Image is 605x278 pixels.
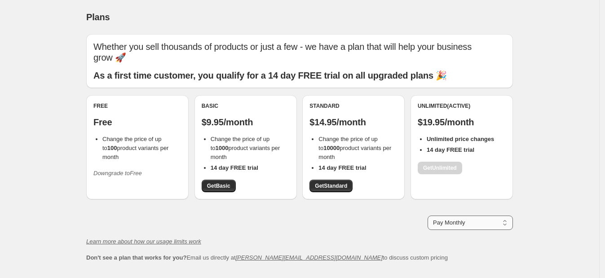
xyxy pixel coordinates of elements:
[309,117,397,128] p: $14.95/month
[418,102,506,110] div: Unlimited (Active)
[86,238,201,245] a: Learn more about how our usage limits work
[418,117,506,128] p: $19.95/month
[216,145,229,151] b: 1000
[318,136,391,160] span: Change the price of up to product variants per month
[93,71,447,80] b: As a first time customer, you qualify for a 14 day FREE trial on all upgraded plans 🎉
[93,117,181,128] p: Free
[315,182,347,190] span: Get Standard
[107,145,117,151] b: 100
[211,136,280,160] span: Change the price of up to product variants per month
[202,180,236,192] a: GetBasic
[309,102,397,110] div: Standard
[202,117,290,128] p: $9.95/month
[236,254,383,261] a: [PERSON_NAME][EMAIL_ADDRESS][DOMAIN_NAME]
[86,12,110,22] span: Plans
[427,146,474,153] b: 14 day FREE trial
[93,170,142,177] i: Downgrade to Free
[93,41,506,63] p: Whether you sell thousands of products or just a few - we have a plan that will help your busines...
[86,254,186,261] b: Don't see a plan that works for you?
[427,136,494,142] b: Unlimited price changes
[88,166,147,181] button: Downgrade toFree
[102,136,168,160] span: Change the price of up to product variants per month
[93,102,181,110] div: Free
[86,254,448,261] span: Email us directly at to discuss custom pricing
[207,182,230,190] span: Get Basic
[309,180,353,192] a: GetStandard
[202,102,290,110] div: Basic
[318,164,366,171] b: 14 day FREE trial
[323,145,340,151] b: 10000
[211,164,258,171] b: 14 day FREE trial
